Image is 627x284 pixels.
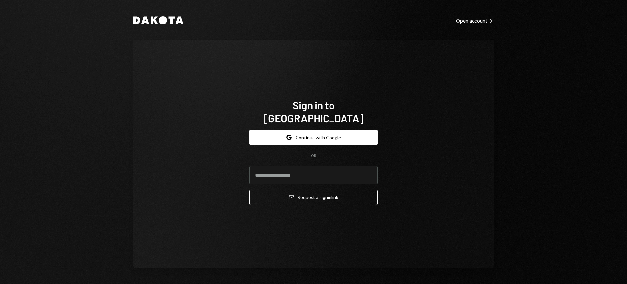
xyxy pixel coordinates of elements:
h1: Sign in to [GEOGRAPHIC_DATA] [249,98,378,125]
button: Continue with Google [249,130,378,145]
button: Request a signinlink [249,190,378,205]
a: Open account [456,17,494,24]
div: OR [311,153,316,159]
